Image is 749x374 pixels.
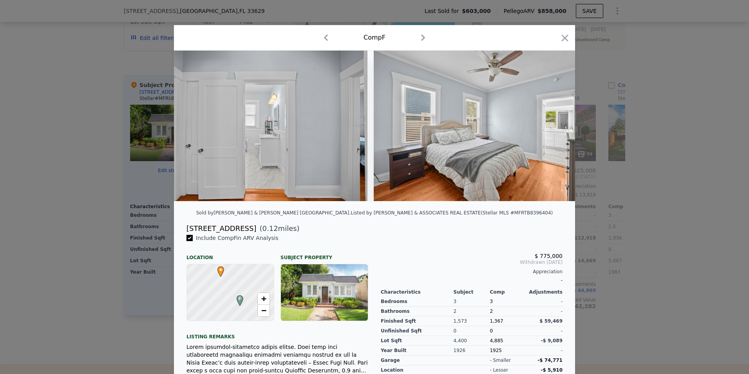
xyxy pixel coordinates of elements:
[381,326,454,336] div: Unfinished Sqft
[454,289,490,295] div: Subject
[454,346,490,356] div: 1926
[258,293,270,305] a: Zoom in
[381,336,454,346] div: Lot Sqft
[454,336,490,346] div: 4,400
[374,51,599,201] img: Property Img
[490,338,503,343] span: 4,885
[280,248,368,261] div: Subject Property
[526,289,563,295] div: Adjustments
[256,223,299,234] span: ( miles)
[261,305,266,315] span: −
[381,269,563,275] div: Appreciation
[186,327,368,340] div: Listing remarks
[541,367,563,373] span: -$ 5,910
[262,224,278,232] span: 0.12
[490,346,526,356] div: 1925
[381,297,454,307] div: Bedrooms
[381,275,563,286] div: -
[381,307,454,316] div: Bathrooms
[535,253,563,259] span: $ 775,000
[381,346,454,356] div: Year Built
[381,356,454,365] div: garage
[454,297,490,307] div: 3
[526,326,563,336] div: -
[490,357,511,363] div: - smaller
[490,328,493,334] span: 0
[351,210,553,216] div: Listed by [PERSON_NAME] & ASSOCIATES REAL ESTATE (Stellar MLS #MFRTB8396404)
[490,318,503,324] span: 1,367
[454,326,490,336] div: 0
[526,297,563,307] div: -
[454,307,490,316] div: 2
[490,299,493,304] span: 3
[537,358,563,363] span: -$ 74,771
[454,316,490,326] div: 1,573
[526,346,563,356] div: -
[539,318,563,324] span: $ 59,469
[186,248,274,261] div: Location
[215,264,226,276] span: •
[186,223,256,234] div: [STREET_ADDRESS]
[261,294,266,303] span: +
[490,289,526,295] div: Comp
[364,33,385,42] div: Comp F
[235,295,245,302] span: F
[490,367,508,373] div: - lesser
[235,295,239,300] div: F
[490,307,526,316] div: 2
[258,305,270,316] a: Zoom out
[196,210,351,216] div: Sold by [PERSON_NAME] & [PERSON_NAME] [GEOGRAPHIC_DATA] .
[381,289,454,295] div: Characteristics
[193,235,282,241] span: Include Comp F in ARV Analysis
[142,51,367,201] img: Property Img
[541,338,563,343] span: -$ 9,089
[381,316,454,326] div: Finished Sqft
[381,259,563,265] span: Withdrawn [DATE]
[526,307,563,316] div: -
[215,266,220,271] div: •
